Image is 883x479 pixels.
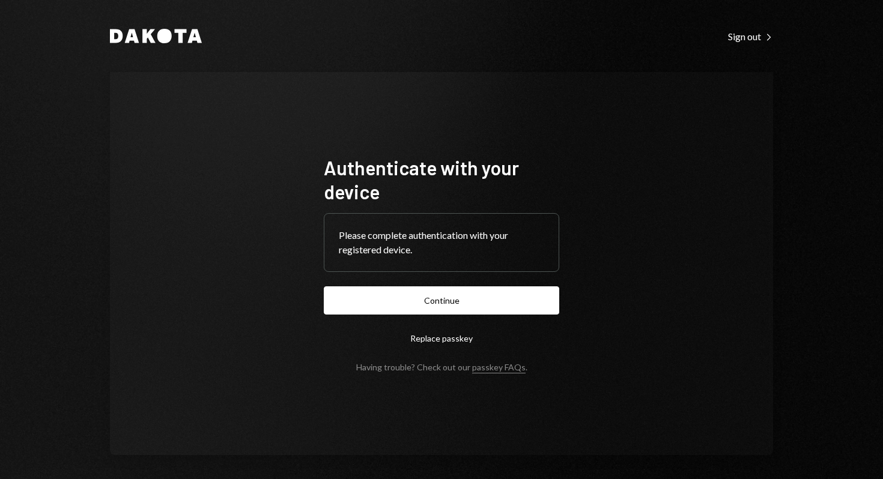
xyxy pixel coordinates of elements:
a: passkey FAQs [472,362,526,373]
div: Please complete authentication with your registered device. [339,228,544,257]
div: Having trouble? Check out our . [356,362,527,372]
button: Replace passkey [324,324,559,352]
a: Sign out [728,29,773,43]
h1: Authenticate with your device [324,155,559,203]
button: Continue [324,286,559,315]
div: Sign out [728,31,773,43]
